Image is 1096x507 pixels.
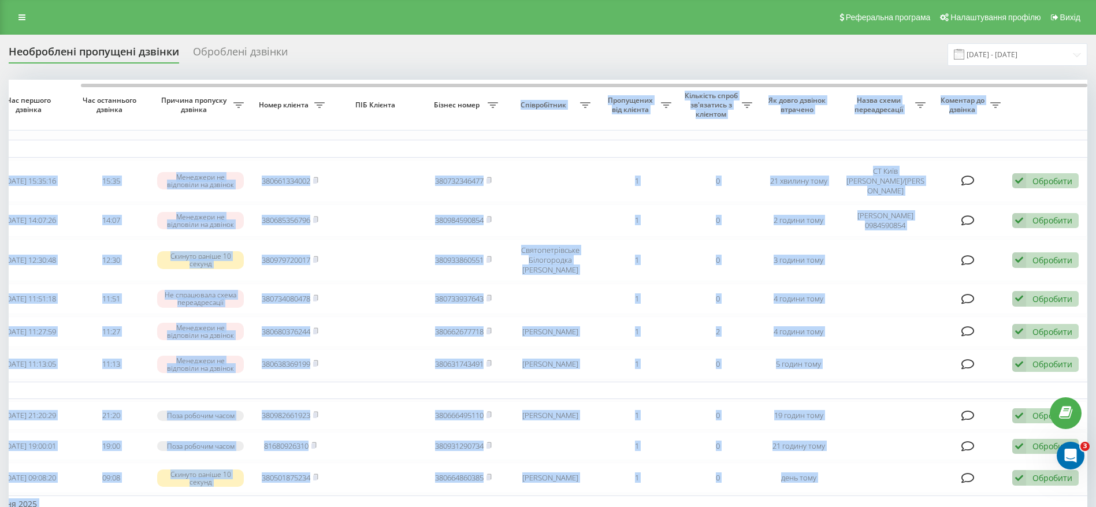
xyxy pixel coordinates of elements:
[596,349,677,380] td: 1
[677,284,758,314] td: 0
[157,172,244,189] div: Менеджери не відповіли на дзвінок
[596,401,677,430] td: 1
[435,215,484,225] a: 380984590854
[767,96,830,114] span: Як довго дзвінок втрачено
[262,326,310,337] a: 380680376244
[1032,255,1072,266] div: Обробити
[157,441,244,451] div: Поза робочим часом
[264,441,309,451] a: 81680926310
[157,96,233,114] span: Причина пропуску дзвінка
[1032,176,1072,187] div: Обробити
[758,160,839,202] td: 21 хвилину тому
[677,401,758,430] td: 0
[677,463,758,493] td: 0
[340,100,413,110] span: ПІБ Клієнта
[1057,442,1084,469] iframe: Intercom live chat
[435,472,484,483] a: 380664860385
[157,356,244,373] div: Менеджери не відповіли на дзвінок
[70,284,151,314] td: 11:51
[596,160,677,202] td: 1
[758,284,839,314] td: 4 години тому
[758,463,839,493] td: день тому
[157,212,244,229] div: Менеджери не відповіли на дзвінок
[596,239,677,281] td: 1
[193,46,288,64] div: Оброблені дзвінки
[70,160,151,202] td: 15:35
[1032,441,1072,452] div: Обробити
[262,215,310,225] a: 380685356796
[504,316,596,347] td: [PERSON_NAME]
[262,255,310,265] a: 380979720017
[504,239,596,281] td: Святопетрівське Білогородка [PERSON_NAME]
[596,432,677,460] td: 1
[758,239,839,281] td: 3 години тому
[504,463,596,493] td: [PERSON_NAME]
[157,323,244,340] div: Менеджери не відповіли на дзвінок
[9,46,179,64] div: Необроблені пропущені дзвінки
[262,472,310,483] a: 380501875234
[1032,472,1072,483] div: Обробити
[596,284,677,314] td: 1
[70,239,151,281] td: 12:30
[1080,442,1090,451] span: 3
[262,410,310,420] a: 380982661923
[435,293,484,304] a: 380733937643
[157,411,244,420] div: Поза робочим часом
[1032,215,1072,226] div: Обробити
[677,204,758,237] td: 0
[683,91,742,118] span: Кількість спроб зв'язатись з клієнтом
[602,96,661,114] span: Пропущених від клієнта
[846,13,931,22] span: Реферальна програма
[70,204,151,237] td: 14:07
[435,255,484,265] a: 380933860551
[596,204,677,237] td: 1
[1032,293,1072,304] div: Обробити
[504,401,596,430] td: [PERSON_NAME]
[1032,410,1072,421] div: Обробити
[435,410,484,420] a: 380666495110
[70,349,151,380] td: 11:13
[950,13,1041,22] span: Налаштування профілю
[1032,359,1072,370] div: Обробити
[937,96,990,114] span: Коментар до дзвінка
[435,359,484,369] a: 380631743491
[839,160,931,202] td: CT Київ [PERSON_NAME]/[PERSON_NAME]
[262,359,310,369] a: 380638369199
[677,160,758,202] td: 0
[677,316,758,347] td: 2
[677,239,758,281] td: 0
[504,349,596,380] td: [PERSON_NAME]
[758,432,839,460] td: 21 годину тому
[758,316,839,347] td: 4 години тому
[510,100,580,110] span: Співробітник
[1060,13,1080,22] span: Вихід
[80,96,142,114] span: Час останнього дзвінка
[70,432,151,460] td: 19:00
[70,316,151,347] td: 11:27
[596,316,677,347] td: 1
[845,96,915,114] span: Назва схеми переадресації
[596,463,677,493] td: 1
[435,176,484,186] a: 380732346477
[262,176,310,186] a: 380661334002
[677,432,758,460] td: 0
[435,441,484,451] a: 380931290734
[70,401,151,430] td: 21:20
[262,293,310,304] a: 380734080478
[255,100,314,110] span: Номер клієнта
[758,349,839,380] td: 5 годин тому
[435,326,484,337] a: 380662677718
[157,290,244,307] div: Не спрацювала схема переадресації
[70,463,151,493] td: 09:08
[157,469,244,487] div: Скинуто раніше 10 секунд
[1032,326,1072,337] div: Обробити
[677,349,758,380] td: 0
[839,204,931,237] td: [PERSON_NAME] 0984590854
[758,204,839,237] td: 2 години тому
[429,100,488,110] span: Бізнес номер
[758,401,839,430] td: 19 годин тому
[157,251,244,269] div: Скинуто раніше 10 секунд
